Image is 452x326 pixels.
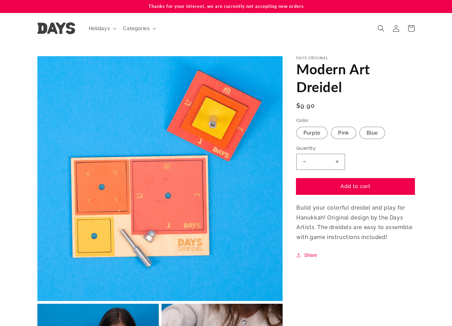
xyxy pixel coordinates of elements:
[296,117,309,124] legend: Color
[123,25,150,32] span: Categories
[85,21,119,36] summary: Holidays
[373,21,389,36] summary: Search
[89,25,110,32] span: Holidays
[296,145,415,152] label: Quantity
[331,127,356,139] label: Pink
[296,101,315,110] span: $9.90
[296,60,415,96] h1: Modern Art Dreidel
[359,127,385,139] label: Blue
[296,127,328,139] label: Purple
[37,22,75,34] img: Days United
[296,203,415,242] p: Build your colorful dreidel and play for Hanukkah! Original design by the Days Artists. The dreid...
[296,178,415,195] button: Add to cart
[296,251,319,259] button: Share
[296,56,415,60] p: Days Original
[119,21,159,36] summary: Categories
